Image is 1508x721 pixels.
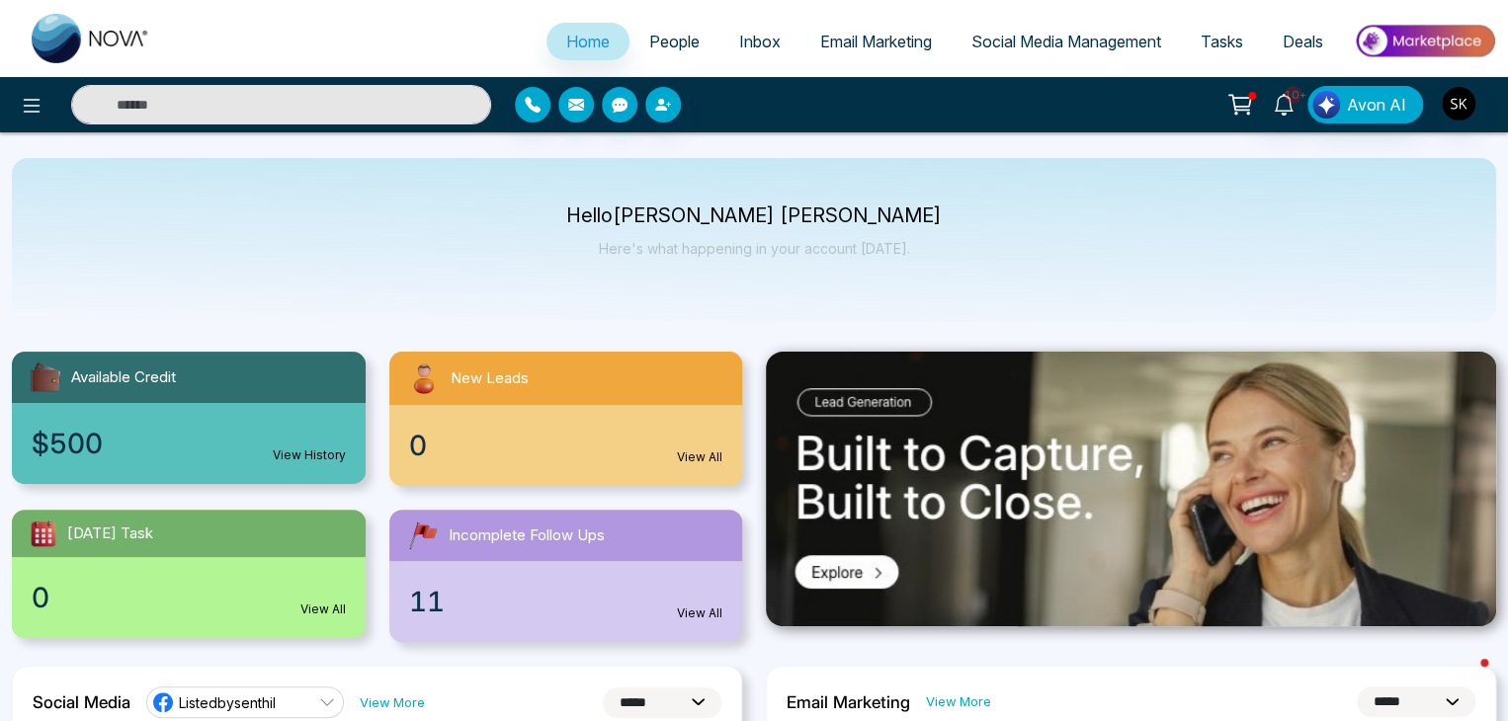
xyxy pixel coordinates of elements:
[1347,93,1406,117] span: Avon AI
[32,14,150,63] img: Nova CRM Logo
[451,367,529,390] span: New Leads
[820,32,932,51] span: Email Marketing
[28,518,59,549] img: todayTask.svg
[766,352,1496,626] img: .
[629,23,719,60] a: People
[787,692,910,712] h2: Email Marketing
[926,692,991,711] a: View More
[1353,19,1496,63] img: Market-place.gif
[449,524,605,547] span: Incomplete Follow Ups
[300,601,346,618] a: View All
[409,581,445,622] span: 11
[360,693,425,712] a: View More
[952,23,1181,60] a: Social Media Management
[1283,32,1323,51] span: Deals
[32,577,49,618] span: 0
[800,23,952,60] a: Email Marketing
[1263,23,1343,60] a: Deals
[1201,32,1243,51] span: Tasks
[719,23,800,60] a: Inbox
[739,32,781,51] span: Inbox
[566,240,942,257] p: Here's what happening in your account [DATE].
[677,604,722,622] a: View All
[1307,86,1423,123] button: Avon AI
[566,32,610,51] span: Home
[28,360,63,395] img: availableCredit.svg
[409,425,427,466] span: 0
[405,518,441,553] img: followUps.svg
[405,360,443,397] img: newLeads.svg
[546,23,629,60] a: Home
[273,446,346,464] a: View History
[377,352,755,486] a: New Leads0View All
[377,510,755,642] a: Incomplete Follow Ups11View All
[677,448,722,466] a: View All
[649,32,700,51] span: People
[1442,87,1475,120] img: User Avatar
[566,207,942,224] p: Hello [PERSON_NAME] [PERSON_NAME]
[1181,23,1263,60] a: Tasks
[1260,86,1307,120] a: 10+
[179,693,276,712] span: Listedbysenthil
[971,32,1161,51] span: Social Media Management
[1441,654,1488,701] iframe: Intercom live chat
[71,366,176,389] span: Available Credit
[1312,91,1340,119] img: Lead Flow
[33,692,130,712] h2: Social Media
[67,522,153,545] span: [DATE] Task
[1284,86,1301,104] span: 10+
[32,423,103,464] span: $500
